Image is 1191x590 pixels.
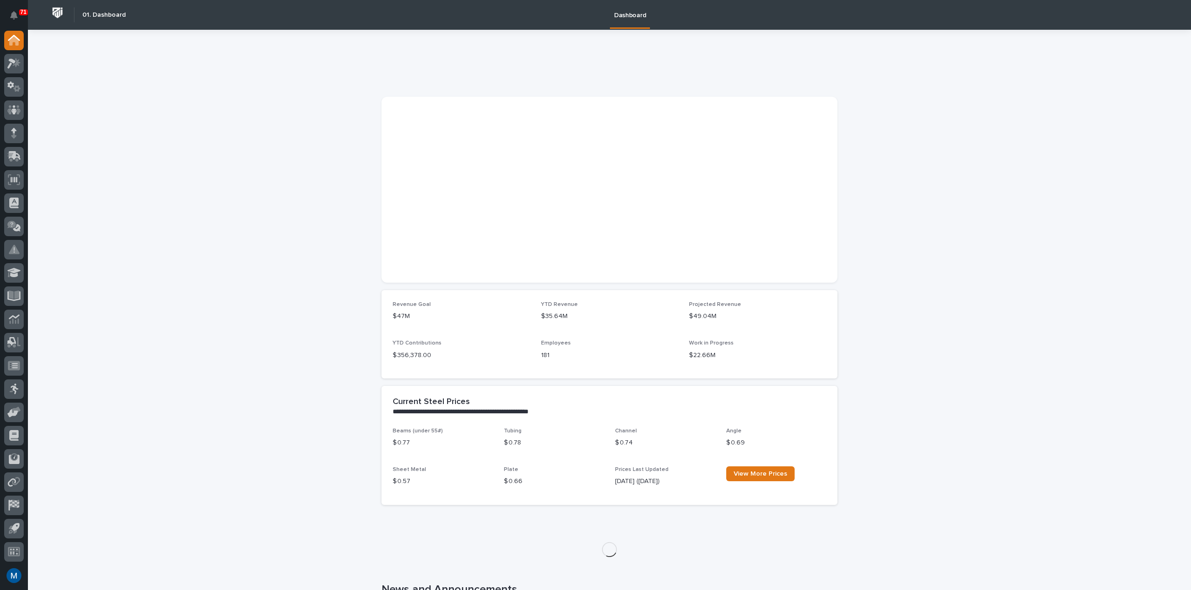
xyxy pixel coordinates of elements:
p: $ 0.78 [504,438,604,448]
span: View More Prices [734,471,787,477]
span: Revenue Goal [393,302,431,307]
p: $49.04M [689,312,826,321]
p: 181 [541,351,678,360]
span: Angle [726,428,742,434]
p: [DATE] ([DATE]) [615,477,715,486]
span: Employees [541,340,571,346]
span: Beams (under 55#) [393,428,443,434]
p: 71 [20,9,27,15]
p: $ 0.74 [615,438,715,448]
button: Notifications [4,6,24,25]
button: users-avatar [4,566,24,585]
span: Projected Revenue [689,302,741,307]
p: $ 0.77 [393,438,493,448]
p: $22.66M [689,351,826,360]
span: YTD Contributions [393,340,442,346]
span: Sheet Metal [393,467,426,472]
p: $ 0.66 [504,477,604,486]
p: $35.64M [541,312,678,321]
h2: 01. Dashboard [82,11,126,19]
h2: Current Steel Prices [393,397,470,407]
span: Prices Last Updated [615,467,669,472]
span: Channel [615,428,637,434]
span: Tubing [504,428,522,434]
span: Work in Progress [689,340,734,346]
img: Workspace Logo [49,4,66,21]
span: YTD Revenue [541,302,578,307]
p: $ 0.69 [726,438,826,448]
a: View More Prices [726,466,795,481]
p: $ 0.57 [393,477,493,486]
p: $47M [393,312,530,321]
span: Plate [504,467,518,472]
p: $ 356,378.00 [393,351,530,360]
div: Notifications71 [12,11,24,26]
